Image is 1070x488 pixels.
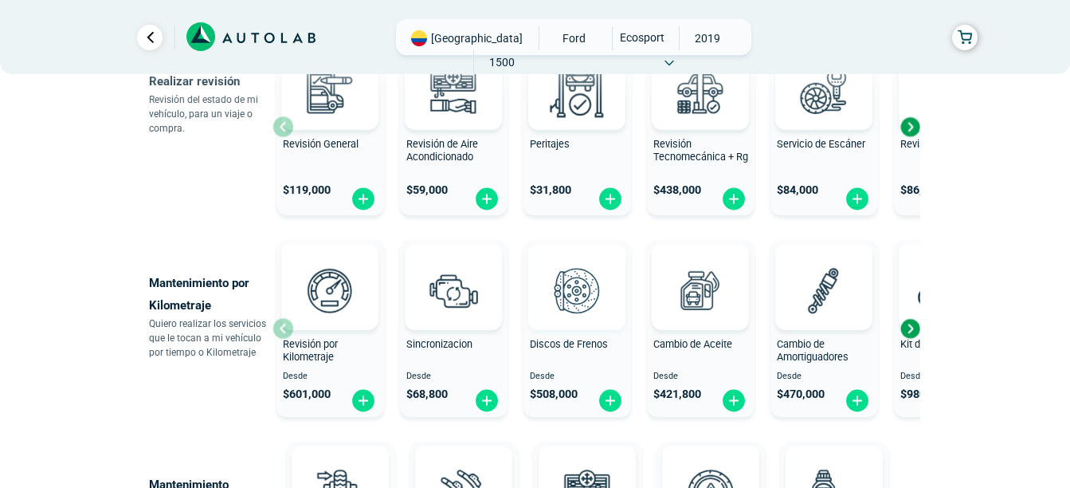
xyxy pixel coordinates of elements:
[418,255,488,325] img: sincronizacion-v3.svg
[542,255,612,325] img: frenos2-v3.svg
[351,388,376,413] img: fi_plus-circle2.svg
[542,55,612,125] img: peritaje-v3.svg
[800,247,848,295] img: AD0BCuuxAAAAAElFTkSuQmCC
[149,317,272,360] p: Quiero realizar los servicios que le tocan a mi vehículo por tiempo o Kilometraje
[777,388,825,401] span: $ 470,000
[530,338,608,350] span: Discos de Frenos
[777,338,849,364] span: Cambio de Amortiguadores
[789,55,859,125] img: escaner-v3.svg
[598,388,623,413] img: fi_plus-circle2.svg
[894,240,1001,417] button: Kit de Repartición Desde $980,000
[653,388,701,401] span: $ 421,800
[665,255,735,325] img: cambio_de_aceite-v3.svg
[283,372,378,382] span: Desde
[149,272,272,317] p: Mantenimiento por Kilometraje
[530,138,570,150] span: Peritajes
[653,183,701,197] span: $ 438,000
[429,247,477,295] img: AD0BCuuxAAAAAElFTkSuQmCC
[406,372,501,382] span: Desde
[680,26,736,50] span: 2019
[845,388,870,413] img: fi_plus-circle2.svg
[431,30,523,46] span: [GEOGRAPHIC_DATA]
[400,240,508,417] button: Sincronizacion Desde $68,800
[523,38,631,215] button: Peritajes $31,800
[351,187,376,211] img: fi_plus-circle2.svg
[598,187,623,211] img: fi_plus-circle2.svg
[912,55,982,125] img: cambio_bateria-v3.svg
[276,240,384,417] button: Revisión por Kilometraje Desde $601,000
[546,26,602,50] span: FORD
[474,187,500,211] img: fi_plus-circle2.svg
[406,183,448,197] span: $ 59,000
[647,240,754,417] button: Cambio de Aceite Desde $421,800
[400,38,508,215] button: Revisión de Aire Acondicionado $59,000
[900,183,942,197] span: $ 86,900
[770,38,878,215] button: Servicio de Escáner $84,000
[789,255,859,325] img: amortiguadores-v3.svg
[900,138,986,150] span: Revisión de Batería
[647,38,754,215] button: Revisión Tecnomecánica + Rg $438,000
[295,255,365,325] img: revision_por_kilometraje-v3.svg
[137,25,163,50] a: Ir al paso anterior
[900,372,995,382] span: Desde
[553,247,601,295] img: AD0BCuuxAAAAAElFTkSuQmCC
[898,115,922,139] div: Next slide
[845,187,870,211] img: fi_plus-circle2.svg
[530,372,625,382] span: Desde
[406,388,448,401] span: $ 68,800
[283,183,331,197] span: $ 119,000
[306,247,354,295] img: AD0BCuuxAAAAAElFTkSuQmCC
[149,70,272,92] p: Realizar revisión
[474,50,531,74] span: 1500
[283,138,359,150] span: Revisión General
[653,338,732,350] span: Cambio de Aceite
[613,26,669,49] span: ECOSPORT
[721,388,747,413] img: fi_plus-circle2.svg
[411,30,427,46] img: Flag of COLOMBIA
[149,92,272,136] p: Revisión del estado de mi vehículo, para un viaje o compra.
[770,240,878,417] button: Cambio de Amortiguadores Desde $470,000
[283,338,338,364] span: Revisión por Kilometraje
[665,55,735,125] img: revision_tecno_mecanica-v3.svg
[777,372,872,382] span: Desde
[530,388,578,401] span: $ 508,000
[918,275,978,306] img: correa_de_reparticion-v3.svg
[894,38,1001,215] button: Revisión de Batería $86,900
[283,388,331,401] span: $ 601,000
[900,388,948,401] span: $ 980,000
[653,372,748,382] span: Desde
[406,338,472,350] span: Sincronizacion
[295,55,365,125] img: revision_general-v3.svg
[474,388,500,413] img: fi_plus-circle2.svg
[276,38,384,215] button: Revisión General $119,000
[676,247,724,295] img: AD0BCuuxAAAAAElFTkSuQmCC
[898,317,922,340] div: Next slide
[530,183,571,197] span: $ 31,800
[777,183,818,197] span: $ 84,000
[900,338,979,350] span: Kit de Repartición
[523,240,631,417] button: Discos de Frenos Desde $508,000
[418,55,488,125] img: aire_acondicionado-v3.svg
[653,138,748,163] span: Revisión Tecnomecánica + Rg
[406,138,478,163] span: Revisión de Aire Acondicionado
[721,187,747,211] img: fi_plus-circle2.svg
[777,138,865,150] span: Servicio de Escáner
